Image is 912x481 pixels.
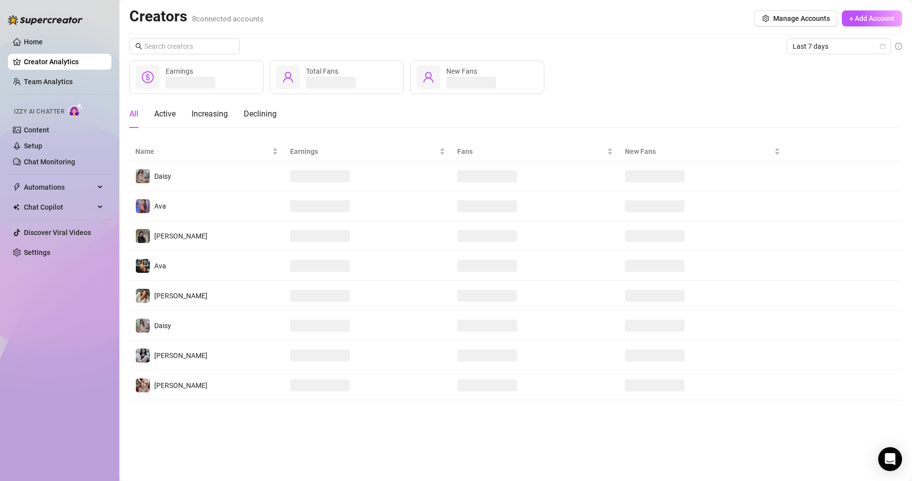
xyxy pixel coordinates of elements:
h2: Creators [129,7,264,26]
a: Setup [24,142,42,150]
span: Last 7 days [793,39,885,54]
span: New Fans [625,146,773,157]
img: Anna [136,229,150,243]
span: [PERSON_NAME] [154,292,207,300]
span: Total Fans [306,67,338,75]
span: dollar-circle [142,71,154,83]
button: + Add Account [842,10,902,26]
span: Ava [154,202,166,210]
span: Daisy [154,172,171,180]
span: Daisy [154,322,171,330]
div: Active [154,108,176,120]
span: Ava [154,262,166,270]
span: + Add Account [849,14,895,22]
img: Ava [136,259,150,273]
img: logo-BBDzfeDw.svg [8,15,83,25]
a: Discover Viral Videos [24,229,91,237]
th: Fans [451,142,618,161]
span: Name [135,146,270,157]
a: Team Analytics [24,78,73,86]
span: info-circle [895,43,902,50]
img: AI Chatter [68,103,84,118]
th: Name [129,142,284,161]
span: [PERSON_NAME] [154,352,207,360]
span: Chat Copilot [24,199,95,215]
span: Manage Accounts [773,14,830,22]
img: Daisy [136,169,150,183]
a: Creator Analytics [24,54,103,70]
th: New Fans [619,142,787,161]
span: user [422,71,434,83]
div: All [129,108,138,120]
img: Paige [136,289,150,303]
a: Home [24,38,43,46]
a: Content [24,126,49,134]
div: Declining [244,108,277,120]
img: Anna [136,378,150,392]
span: [PERSON_NAME] [154,232,207,240]
span: 8 connected accounts [192,14,264,23]
a: Chat Monitoring [24,158,75,166]
span: user [282,71,294,83]
div: Increasing [192,108,228,120]
span: New Fans [446,67,477,75]
div: Open Intercom Messenger [878,447,902,471]
span: Izzy AI Chatter [14,107,64,117]
span: search [135,43,142,50]
span: Earnings [290,146,437,157]
button: Manage Accounts [754,10,838,26]
input: Search creators [144,41,226,52]
span: [PERSON_NAME] [154,381,207,389]
img: Ava [136,199,150,213]
span: Fans [457,146,605,157]
img: Daisy [136,319,150,333]
a: Settings [24,248,50,256]
img: Sadie [136,349,150,362]
span: setting [762,15,769,22]
th: Earnings [284,142,451,161]
span: Earnings [166,67,193,75]
span: Automations [24,179,95,195]
span: calendar [880,43,886,49]
span: thunderbolt [13,183,21,191]
img: Chat Copilot [13,204,19,211]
